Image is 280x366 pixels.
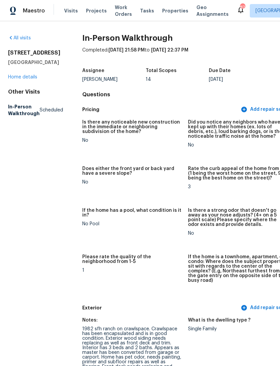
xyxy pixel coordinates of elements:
h5: Please rate the quality of the neighborhood from 1-5 [82,255,182,264]
h5: Is there any noticeable new construction in the immediate or neighboring subdivision of the home? [82,120,182,134]
h5: Assignee [82,68,104,73]
div: [PERSON_NAME] [82,77,146,82]
h5: [GEOGRAPHIC_DATA] [8,59,61,66]
div: 1 [82,268,182,273]
span: Properties [162,7,188,14]
div: No [82,180,182,185]
span: [DATE] 22:37 PM [151,48,188,53]
span: Visits [64,7,78,14]
h5: Due Date [209,68,231,73]
span: Work Orders [115,4,132,18]
h5: Pricing [82,106,239,113]
div: No [82,138,182,143]
span: Tasks [140,8,154,13]
div: 14 [146,77,209,82]
span: Maestro [23,7,45,14]
h5: If the home has a pool, what condition is it in? [82,208,182,218]
h5: Total Scopes [146,68,177,73]
a: All visits [8,36,31,40]
span: Scheduled [40,107,63,113]
h5: Exterior [82,304,239,311]
div: No Pool [82,222,182,226]
div: 87 [240,4,245,11]
span: [DATE] 21:58 PM [108,48,145,53]
a: Home details [8,75,37,79]
h5: What is the dwelling type ? [188,318,250,323]
h5: Notes: [82,318,98,323]
div: Other Visits [8,89,61,95]
a: In-Person WalkthroughScheduled [8,101,61,120]
span: Geo Assignments [196,4,229,18]
span: Projects [86,7,107,14]
h5: Does either the front yard or back yard have a severe slope? [82,166,182,176]
h5: In-Person Walkthrough [8,103,40,117]
h2: [STREET_ADDRESS] [8,49,61,56]
div: [DATE] [209,77,272,82]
